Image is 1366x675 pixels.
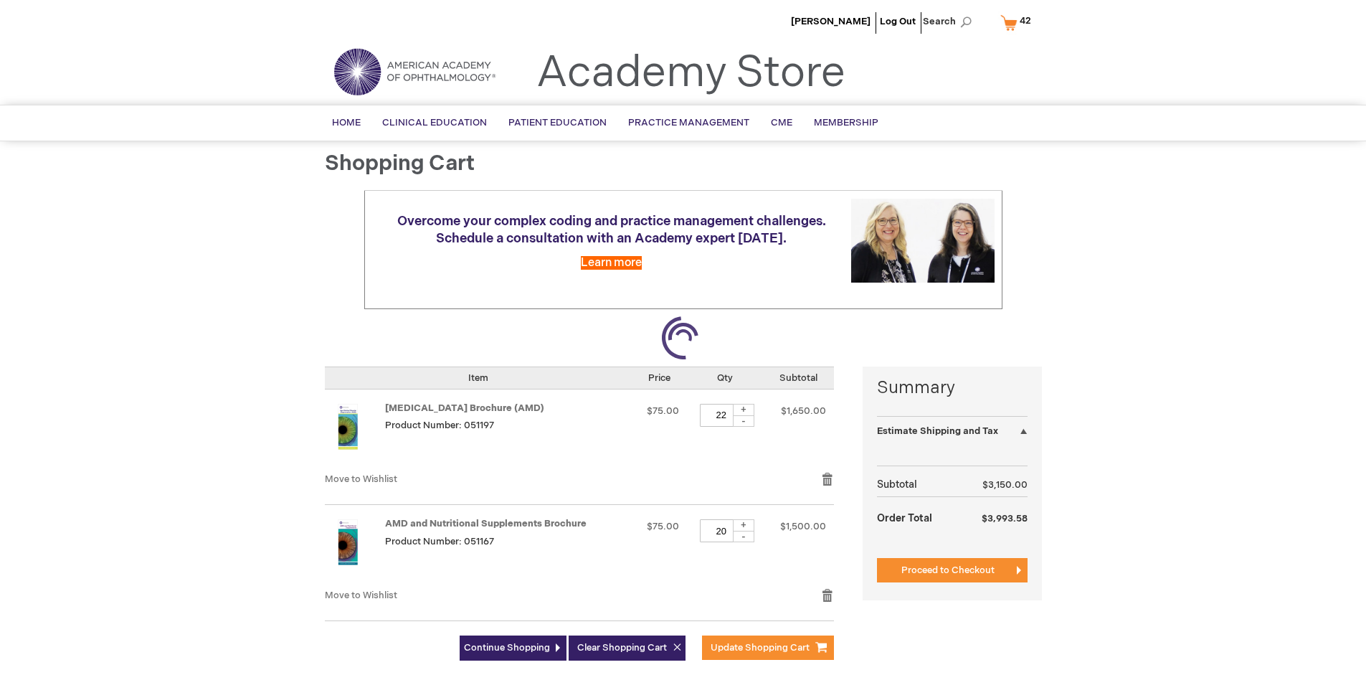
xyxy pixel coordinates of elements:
span: $75.00 [647,521,679,532]
span: $1,650.00 [781,405,826,417]
a: Learn more [581,256,642,270]
a: Age-Related Macular Degeneration Brochure (AMD) [325,404,385,458]
span: Practice Management [628,117,749,128]
span: $1,500.00 [780,521,826,532]
img: Age-Related Macular Degeneration Brochure (AMD) [325,404,371,450]
img: Schedule a consultation with an Academy expert today [851,199,995,283]
span: Overcome your complex coding and practice management challenges. Schedule a consultation with an ... [397,214,826,246]
button: Clear Shopping Cart [569,636,686,661]
span: 42 [1020,15,1031,27]
span: Continue Shopping [464,642,550,653]
div: + [733,404,754,416]
strong: Order Total [877,505,932,530]
a: Continue Shopping [460,636,566,661]
input: Qty [700,404,743,427]
div: - [733,531,754,542]
span: Shopping Cart [325,151,475,176]
a: Move to Wishlist [325,590,397,601]
a: 42 [997,10,1040,35]
span: $3,150.00 [982,479,1028,491]
span: Product Number: 051167 [385,536,494,547]
span: Subtotal [779,372,817,384]
span: Clear Shopping Cart [577,642,667,653]
span: Membership [814,117,878,128]
span: Product Number: 051197 [385,420,494,431]
a: [PERSON_NAME] [791,16,871,27]
a: Academy Store [536,47,845,99]
img: AMD and Nutritional Supplements Brochure [325,519,371,565]
a: Log Out [880,16,916,27]
input: Qty [700,519,743,542]
button: Update Shopping Cart [702,636,834,660]
span: $75.00 [647,405,679,417]
a: AMD and Nutritional Supplements Brochure [325,519,385,574]
span: Item [468,372,488,384]
th: Subtotal [877,473,957,497]
span: Price [648,372,670,384]
span: $3,993.58 [982,513,1028,524]
strong: Summary [877,376,1028,400]
a: [MEDICAL_DATA] Brochure (AMD) [385,402,544,414]
span: CME [771,117,792,128]
button: Proceed to Checkout [877,558,1028,582]
div: - [733,415,754,427]
div: + [733,519,754,532]
span: Proceed to Checkout [901,565,995,576]
span: Search [923,7,977,36]
span: Clinical Education [382,117,487,128]
strong: Estimate Shipping and Tax [877,425,998,437]
span: Qty [717,372,733,384]
a: AMD and Nutritional Supplements Brochure [385,518,587,529]
span: Update Shopping Cart [711,642,810,653]
span: Home [332,117,361,128]
span: Patient Education [508,117,607,128]
a: Move to Wishlist [325,473,397,485]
